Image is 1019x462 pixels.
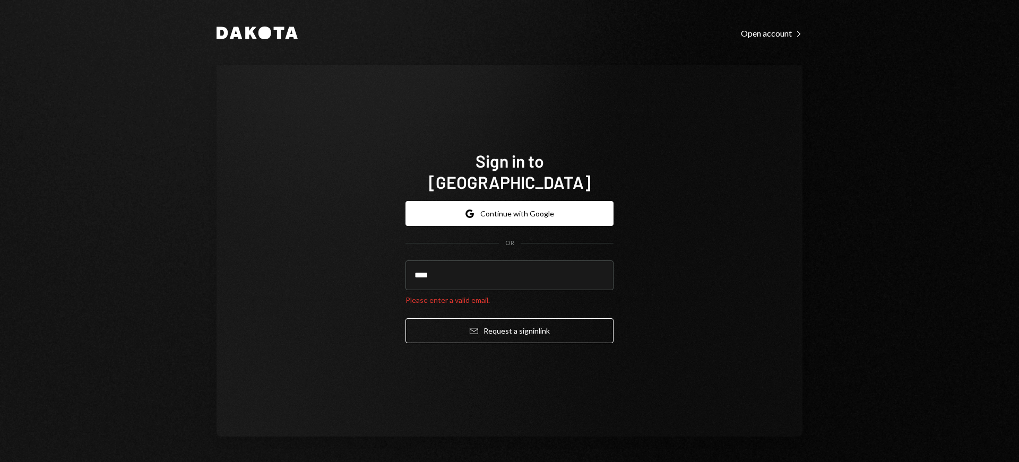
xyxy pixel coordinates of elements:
h1: Sign in to [GEOGRAPHIC_DATA] [405,150,614,193]
div: Please enter a valid email. [405,294,614,306]
button: Continue with Google [405,201,614,226]
div: OR [505,239,514,248]
button: Request a signinlink [405,318,614,343]
a: Open account [741,27,802,39]
div: Open account [741,28,802,39]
